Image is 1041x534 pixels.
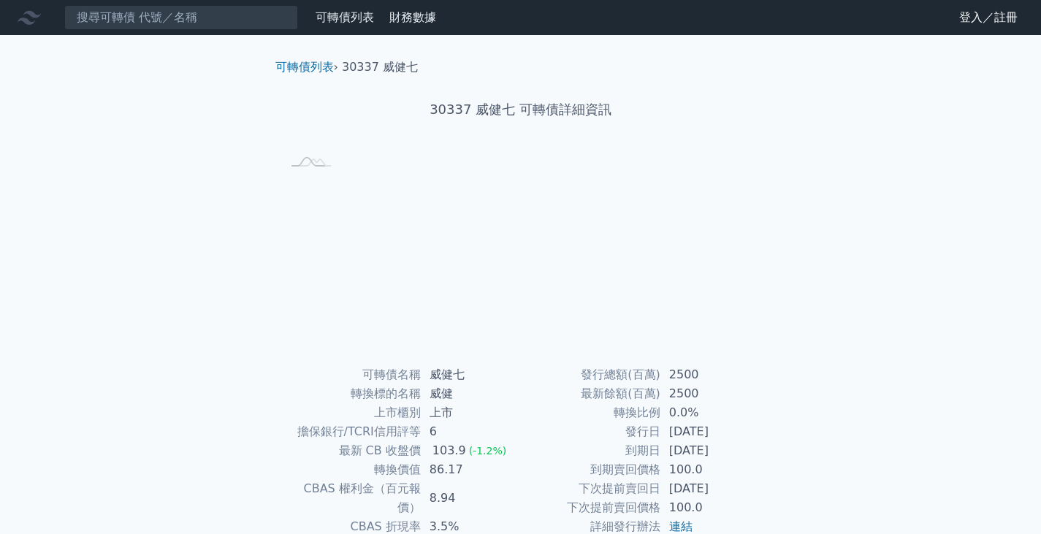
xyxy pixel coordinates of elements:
[660,479,760,498] td: [DATE]
[275,58,338,76] li: ›
[660,460,760,479] td: 100.0
[660,498,760,517] td: 100.0
[669,519,693,533] a: 連結
[275,60,334,74] a: 可轉債列表
[421,422,521,441] td: 6
[521,479,660,498] td: 下次提前賣回日
[421,460,521,479] td: 86.17
[316,10,374,24] a: 可轉債列表
[521,460,660,479] td: 到期賣回價格
[521,422,660,441] td: 發行日
[281,460,421,479] td: 轉換價值
[660,403,760,422] td: 0.0%
[521,365,660,384] td: 發行總額(百萬)
[660,384,760,403] td: 2500
[281,479,421,517] td: CBAS 權利金（百元報價）
[264,99,778,120] h1: 30337 威健七 可轉債詳細資訊
[660,422,760,441] td: [DATE]
[281,403,421,422] td: 上市櫃別
[521,403,660,422] td: 轉換比例
[430,441,469,460] div: 103.9
[281,384,421,403] td: 轉換標的名稱
[421,384,521,403] td: 威健
[281,422,421,441] td: 擔保銀行/TCRI信用評等
[421,403,521,422] td: 上市
[342,58,418,76] li: 30337 威健七
[521,384,660,403] td: 最新餘額(百萬)
[421,365,521,384] td: 威健七
[947,6,1029,29] a: 登入／註冊
[421,479,521,517] td: 8.94
[281,365,421,384] td: 可轉債名稱
[521,498,660,517] td: 下次提前賣回價格
[521,441,660,460] td: 到期日
[389,10,436,24] a: 財務數據
[660,441,760,460] td: [DATE]
[660,365,760,384] td: 2500
[64,5,298,30] input: 搜尋可轉債 代號／名稱
[469,445,507,457] span: (-1.2%)
[281,441,421,460] td: 最新 CB 收盤價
